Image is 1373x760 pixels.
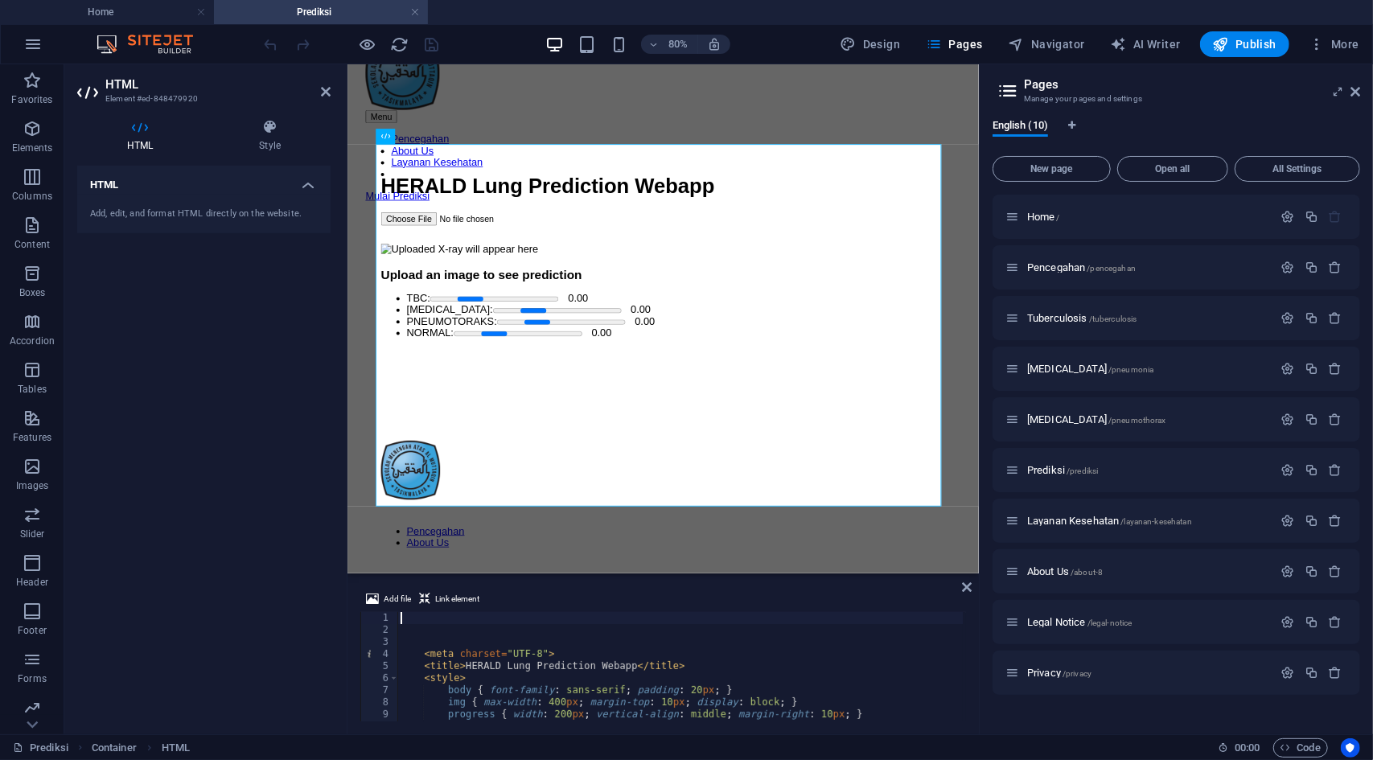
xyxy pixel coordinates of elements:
[1022,364,1273,374] div: [MEDICAL_DATA]/pneumonia
[1235,738,1260,758] span: 00 00
[1281,615,1295,629] div: Settings
[1022,212,1273,222] div: Home/
[1121,517,1193,526] span: /layanan-kesehatan
[361,709,399,721] div: 9
[707,37,721,51] i: On resize automatically adjust zoom level to fit chosen device.
[1281,565,1295,578] div: Settings
[1281,666,1295,680] div: Settings
[1200,31,1289,57] button: Publish
[1024,77,1360,92] h2: Pages
[92,738,137,758] span: Click to select. Double-click to edit
[18,672,47,685] p: Forms
[13,431,51,444] p: Features
[1022,516,1273,526] div: Layanan Kesehatan/layanan-kesehatan
[1305,413,1318,426] div: Duplicate
[391,35,409,54] i: Reload page
[1057,213,1060,222] span: /
[1329,514,1342,528] div: Remove
[1329,311,1342,325] div: Remove
[92,738,190,758] nav: breadcrumb
[10,335,55,347] p: Accordion
[1087,618,1133,627] span: /legal-notice
[1305,615,1318,629] div: Duplicate
[1027,565,1103,577] span: Click to open page
[1242,164,1353,174] span: All Settings
[926,36,982,52] span: Pages
[364,590,413,609] button: Add file
[1089,314,1137,323] span: /tuberculosis
[1329,261,1342,274] div: Remove
[214,3,428,21] h4: Prediksi
[1329,362,1342,376] div: Remove
[1027,413,1166,425] span: Click to open page
[1027,211,1060,223] span: Click to open page
[1027,312,1137,324] span: Click to open page
[1022,262,1273,273] div: Pencegahan/pencegahan
[665,35,691,54] h6: 80%
[1281,261,1295,274] div: Settings
[1235,156,1360,182] button: All Settings
[20,528,45,540] p: Slider
[105,77,331,92] h2: HTML
[1329,615,1342,629] div: Remove
[16,479,49,492] p: Images
[1027,515,1192,527] span: Click to open page
[1329,666,1342,680] div: Remove
[1213,36,1276,52] span: Publish
[834,31,907,57] div: Design (Ctrl+Alt+Y)
[1022,313,1273,323] div: Tuberculosis/tuberculosis
[1063,669,1091,678] span: /privacy
[417,590,482,609] button: Link element
[19,286,46,299] p: Boxes
[1027,667,1091,679] span: Click to open page
[18,624,47,637] p: Footer
[1305,666,1318,680] div: Duplicate
[11,93,52,106] p: Favorites
[1002,31,1091,57] button: Navigator
[1281,311,1295,325] div: Settings
[1124,164,1221,174] span: Open all
[919,31,989,57] button: Pages
[92,35,213,54] img: Editor Logo
[1108,416,1166,425] span: /pneumothorax
[358,35,377,54] button: Click here to leave preview mode and continue editing
[1305,261,1318,274] div: Duplicate
[435,590,479,609] span: Link element
[1087,264,1137,273] span: /pencegahan
[390,35,409,54] button: reload
[1281,738,1321,758] span: Code
[1305,463,1318,477] div: Duplicate
[105,92,298,106] h3: Element #ed-848479920
[361,648,399,660] div: 4
[361,612,399,624] div: 1
[1022,617,1273,627] div: Legal Notice/legal-notice
[834,31,907,57] button: Design
[18,383,47,396] p: Tables
[1273,738,1328,758] button: Code
[209,119,331,153] h4: Style
[1027,616,1132,628] span: Click to open page
[77,119,209,153] h4: HTML
[361,696,399,709] div: 8
[1022,566,1273,577] div: About Us/about-8
[1305,514,1318,528] div: Duplicate
[1000,164,1104,174] span: New page
[1329,413,1342,426] div: Remove
[1329,565,1342,578] div: Remove
[90,207,318,221] div: Add, edit, and format HTML directly on the website.
[1067,466,1098,475] span: /prediksi
[1024,92,1328,106] h3: Manage your pages and settings
[361,721,399,733] div: 10
[993,119,1360,150] div: Language Tabs
[12,190,52,203] p: Columns
[1104,31,1187,57] button: AI Writer
[1281,362,1295,376] div: Settings
[1022,465,1273,475] div: Prediksi/prediksi
[1218,738,1260,758] h6: Session time
[1305,362,1318,376] div: Duplicate
[361,672,399,684] div: 6
[1329,463,1342,477] div: Remove
[1309,36,1359,52] span: More
[1027,464,1098,476] span: Click to open page
[361,624,399,636] div: 2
